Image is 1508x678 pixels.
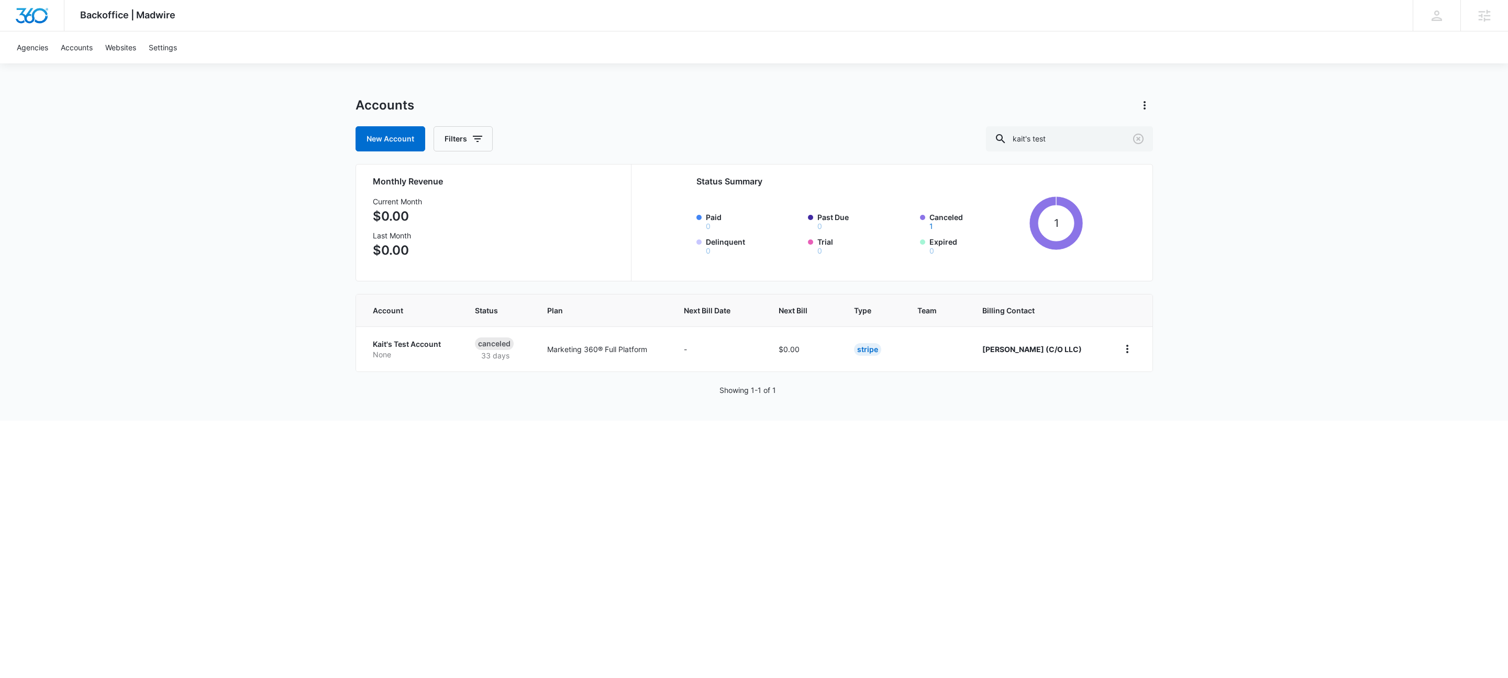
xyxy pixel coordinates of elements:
span: Billing Contact [982,305,1093,316]
label: Past Due [817,212,914,230]
p: Showing 1-1 of 1 [719,385,776,396]
h2: Status Summary [696,175,1083,188]
label: Paid [706,212,802,230]
span: Account [373,305,435,316]
a: Websites [99,31,142,63]
span: Next Bill Date [684,305,738,316]
div: Canceled [475,337,514,350]
span: Next Bill [779,305,814,316]
a: Settings [142,31,183,63]
label: Delinquent [706,236,802,255]
a: New Account [356,126,425,151]
button: Clear [1130,130,1147,147]
label: Trial [817,236,914,255]
a: Accounts [54,31,99,63]
button: home [1119,341,1136,357]
td: - [671,326,766,371]
p: Marketing 360® Full Platform [547,344,659,355]
strong: [PERSON_NAME] (C/O LLC) [982,345,1082,354]
h2: Monthly Revenue [373,175,618,188]
h1: Accounts [356,97,414,113]
span: Team [917,305,942,316]
a: Kait's Test AccountNone [373,339,450,359]
h3: Current Month [373,196,422,207]
label: Canceled [929,212,1026,230]
p: None [373,349,450,360]
button: Actions [1136,97,1153,114]
td: $0.00 [766,326,841,371]
p: $0.00 [373,207,422,226]
p: $0.00 [373,241,422,260]
a: Agencies [10,31,54,63]
p: Kait's Test Account [373,339,450,349]
span: Status [475,305,507,316]
input: Search [986,126,1153,151]
p: 33 days [475,350,516,361]
tspan: 1 [1054,216,1059,229]
div: Stripe [854,343,881,356]
span: Backoffice | Madwire [80,9,175,20]
span: Plan [547,305,659,316]
button: Canceled [929,223,933,230]
span: Type [854,305,877,316]
button: Filters [434,126,493,151]
h3: Last Month [373,230,422,241]
label: Expired [929,236,1026,255]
